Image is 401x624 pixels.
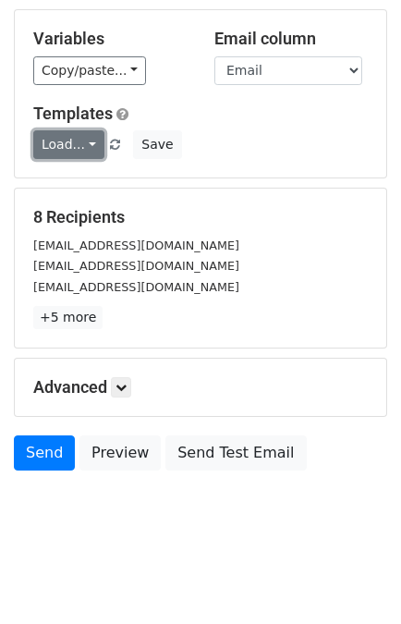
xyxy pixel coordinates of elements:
[33,306,103,329] a: +5 more
[33,56,146,85] a: Copy/paste...
[33,130,104,159] a: Load...
[33,280,239,294] small: [EMAIL_ADDRESS][DOMAIN_NAME]
[33,29,187,49] h5: Variables
[165,435,306,471] a: Send Test Email
[33,207,368,227] h5: 8 Recipients
[14,435,75,471] a: Send
[33,377,368,398] h5: Advanced
[33,259,239,273] small: [EMAIL_ADDRESS][DOMAIN_NAME]
[133,130,181,159] button: Save
[33,104,113,123] a: Templates
[33,239,239,252] small: [EMAIL_ADDRESS][DOMAIN_NAME]
[214,29,368,49] h5: Email column
[309,535,401,624] iframe: Chat Widget
[79,435,161,471] a: Preview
